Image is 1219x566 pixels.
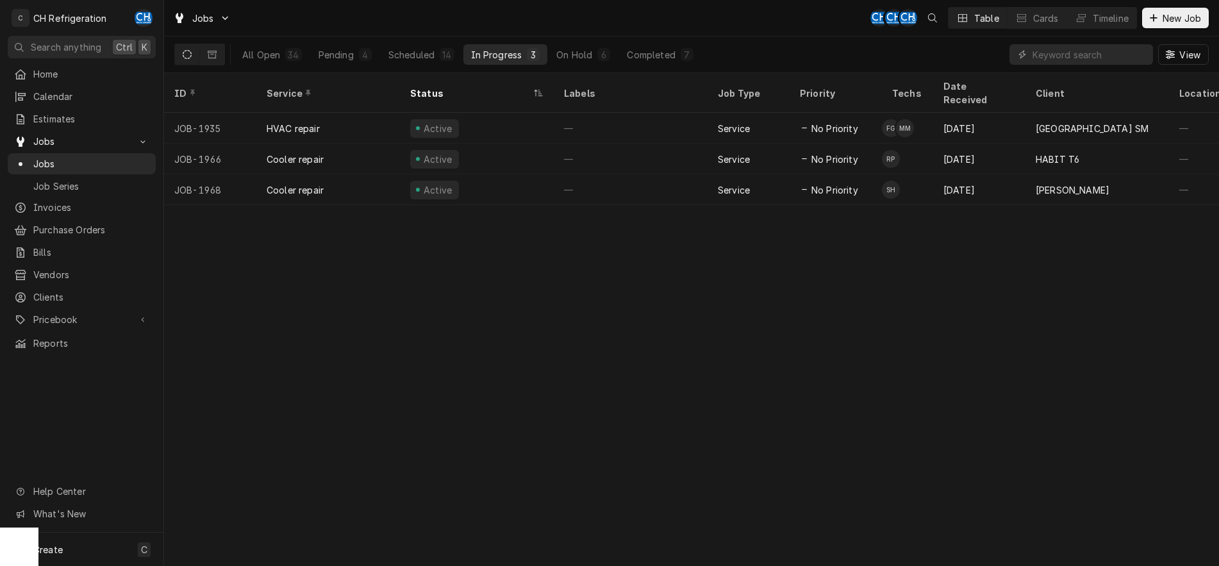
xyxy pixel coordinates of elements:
[442,48,451,62] div: 14
[892,87,923,100] div: Techs
[8,309,156,330] a: Go to Pricebook
[1036,183,1109,197] div: [PERSON_NAME]
[8,242,156,263] a: Bills
[422,122,454,135] div: Active
[974,12,999,25] div: Table
[899,9,917,27] div: CH
[168,8,236,29] a: Go to Jobs
[242,48,280,62] div: All Open
[164,144,256,174] div: JOB-1966
[33,157,149,171] span: Jobs
[1036,87,1156,100] div: Client
[33,223,149,237] span: Purchase Orders
[800,87,869,100] div: Priority
[943,79,1013,106] div: Date Received
[267,183,324,197] div: Cooler repair
[8,287,156,308] a: Clients
[922,8,943,28] button: Open search
[882,181,900,199] div: SH
[267,153,324,166] div: Cooler repair
[33,290,149,304] span: Clients
[288,48,299,62] div: 34
[12,9,29,27] div: C
[1036,153,1079,166] div: HABIT T6
[8,219,156,240] a: Purchase Orders
[564,87,697,100] div: Labels
[811,183,858,197] span: No Priority
[718,153,750,166] div: Service
[554,144,708,174] div: —
[933,113,1025,144] div: [DATE]
[882,119,900,137] div: FG
[33,507,148,520] span: What's New
[8,131,156,152] a: Go to Jobs
[933,144,1025,174] div: [DATE]
[554,174,708,205] div: —
[8,36,156,58] button: Search anythingCtrlK
[1177,48,1203,62] span: View
[8,153,156,174] a: Jobs
[267,122,320,135] div: HVAC repair
[627,48,675,62] div: Completed
[33,485,148,498] span: Help Center
[8,86,156,107] a: Calendar
[1160,12,1204,25] span: New Job
[164,113,256,144] div: JOB-1935
[33,90,149,103] span: Calendar
[1033,12,1059,25] div: Cards
[718,122,750,135] div: Service
[811,153,858,166] span: No Priority
[1032,44,1147,65] input: Keyword search
[683,48,691,62] div: 7
[422,183,454,197] div: Active
[8,503,156,524] a: Go to What's New
[116,40,133,54] span: Ctrl
[422,153,454,166] div: Active
[718,87,779,100] div: Job Type
[33,112,149,126] span: Estimates
[600,48,608,62] div: 6
[33,313,130,326] span: Pricebook
[870,9,888,27] div: CH
[267,87,387,100] div: Service
[8,333,156,354] a: Reports
[933,174,1025,205] div: [DATE]
[1158,44,1209,65] button: View
[1036,122,1149,135] div: [GEOGRAPHIC_DATA] SM
[556,48,592,62] div: On Hold
[33,67,149,81] span: Home
[33,12,107,25] div: CH Refrigeration
[135,9,153,27] div: Chris Hiraga's Avatar
[8,108,156,129] a: Estimates
[529,48,537,62] div: 3
[8,176,156,197] a: Job Series
[361,48,369,62] div: 4
[885,9,903,27] div: Chris Hiraga's Avatar
[1142,8,1209,28] button: New Job
[8,197,156,218] a: Invoices
[174,87,244,100] div: ID
[33,135,130,148] span: Jobs
[718,183,750,197] div: Service
[554,113,708,144] div: —
[882,150,900,168] div: RP
[33,268,149,281] span: Vendors
[164,174,256,205] div: JOB-1968
[135,9,153,27] div: CH
[882,119,900,137] div: Fred Gonzalez's Avatar
[896,119,914,137] div: MM
[33,179,149,193] span: Job Series
[31,40,101,54] span: Search anything
[885,9,903,27] div: CH
[33,337,149,350] span: Reports
[899,9,917,27] div: Chris Hiraga's Avatar
[141,543,147,556] span: C
[1093,12,1129,25] div: Timeline
[882,181,900,199] div: Steven Hiraga's Avatar
[471,48,522,62] div: In Progress
[882,150,900,168] div: Ruben Perez's Avatar
[319,48,354,62] div: Pending
[8,63,156,85] a: Home
[896,119,914,137] div: Moises Melena's Avatar
[192,12,214,25] span: Jobs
